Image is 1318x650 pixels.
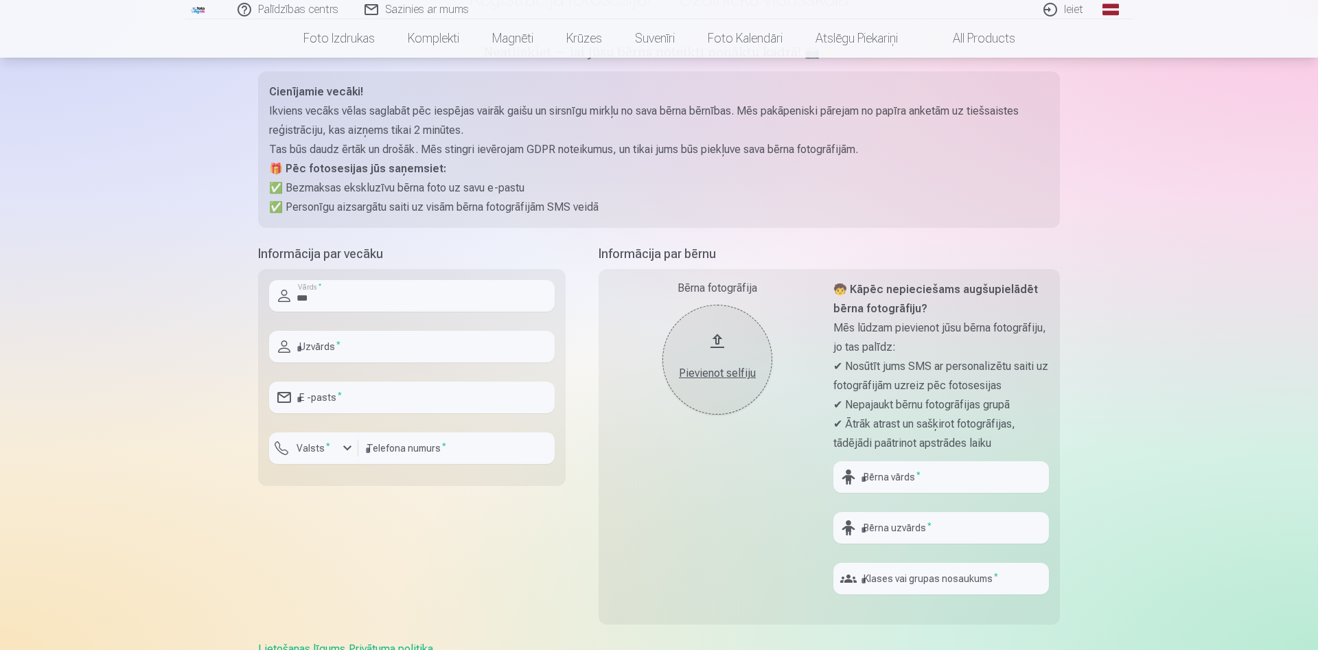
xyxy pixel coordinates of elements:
[610,280,825,297] div: Bērna fotogrāfija
[391,19,476,58] a: Komplekti
[799,19,914,58] a: Atslēgu piekariņi
[618,19,691,58] a: Suvenīri
[258,244,566,264] h5: Informācija par vecāku
[833,395,1049,415] p: ✔ Nepajaukt bērnu fotogrāfijas grupā
[476,19,550,58] a: Magnēti
[833,415,1049,453] p: ✔ Ātrāk atrast un sašķirot fotogrāfijas, tādējādi paātrinot apstrādes laiku
[662,305,772,415] button: Pievienot selfiju
[269,85,363,98] strong: Cienījamie vecāki!
[269,178,1049,198] p: ✅ Bezmaksas ekskluzīvu bērna foto uz savu e-pastu
[269,102,1049,140] p: Ikviens vecāks vēlas saglabāt pēc iespējas vairāk gaišu un sirsnīgu mirkļu no sava bērna bērnības...
[833,283,1038,315] strong: 🧒 Kāpēc nepieciešams augšupielādēt bērna fotogrāfiju?
[287,19,391,58] a: Foto izdrukas
[833,357,1049,395] p: ✔ Nosūtīt jums SMS ar personalizētu saiti uz fotogrāfijām uzreiz pēc fotosesijas
[914,19,1032,58] a: All products
[599,244,1060,264] h5: Informācija par bērnu
[191,5,206,14] img: /fa1
[269,162,446,175] strong: 🎁 Pēc fotosesijas jūs saņemsiet:
[269,432,358,464] button: Valsts*
[676,365,759,382] div: Pievienot selfiju
[691,19,799,58] a: Foto kalendāri
[269,198,1049,217] p: ✅ Personīgu aizsargātu saiti uz visām bērna fotogrāfijām SMS veidā
[550,19,618,58] a: Krūzes
[269,140,1049,159] p: Tas būs daudz ērtāk un drošāk. Mēs stingri ievērojam GDPR noteikumus, un tikai jums būs piekļuve ...
[291,441,336,455] label: Valsts
[833,318,1049,357] p: Mēs lūdzam pievienot jūsu bērna fotogrāfiju, jo tas palīdz:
